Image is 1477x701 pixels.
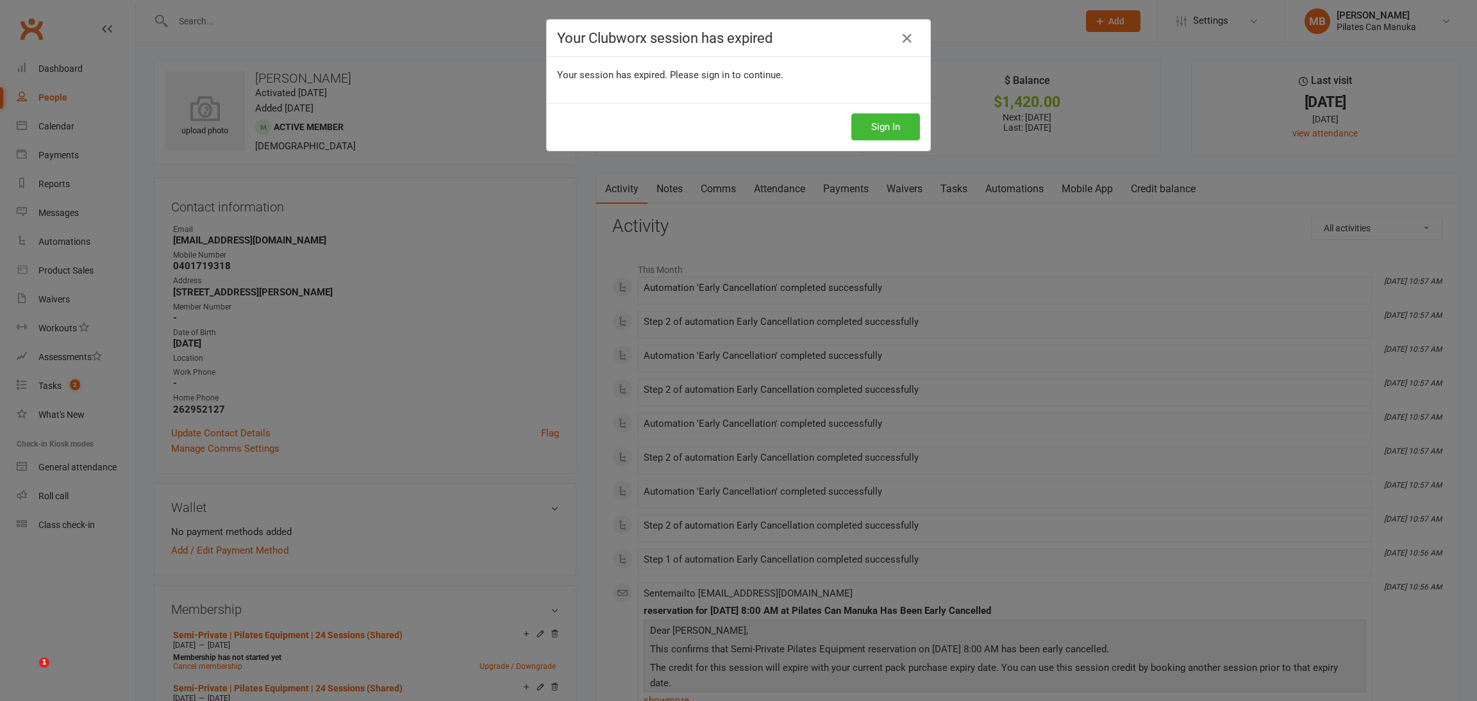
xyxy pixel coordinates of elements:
h4: Your Clubworx session has expired [557,30,920,46]
span: Your session has expired. Please sign in to continue. [557,69,783,81]
iframe: Intercom live chat [13,657,44,688]
a: Close [897,28,917,49]
span: 1 [39,657,49,668]
button: Sign In [851,113,920,140]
